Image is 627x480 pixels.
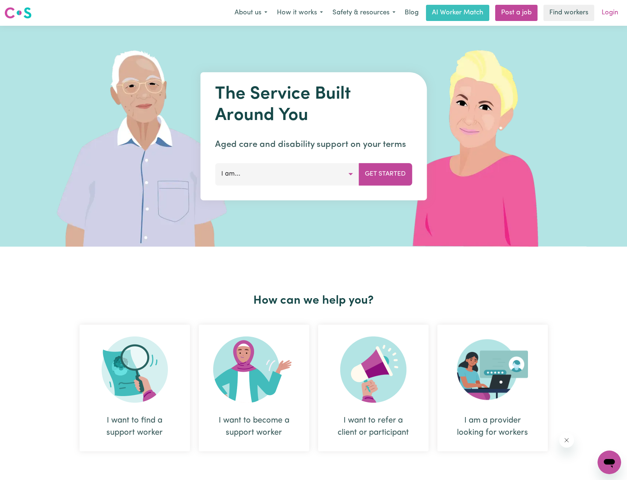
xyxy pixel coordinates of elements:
div: I am a provider looking for workers [437,325,548,451]
img: Refer [340,336,406,403]
img: Become Worker [213,336,295,403]
iframe: Button to launch messaging window [598,451,621,474]
img: Careseekers logo [4,6,32,20]
a: Find workers [543,5,594,21]
div: I want to become a support worker [216,414,292,439]
h2: How can we help you? [75,294,552,308]
a: Login [597,5,623,21]
button: Safety & resources [328,5,400,21]
button: About us [230,5,272,21]
a: Blog [400,5,423,21]
div: I want to find a support worker [97,414,172,439]
a: AI Worker Match [426,5,489,21]
img: Provider [457,336,528,403]
div: I am a provider looking for workers [455,414,530,439]
img: Search [102,336,168,403]
span: Need any help? [4,5,45,11]
button: Get Started [359,163,412,185]
div: I want to become a support worker [199,325,309,451]
div: I want to refer a client or participant [336,414,411,439]
h1: The Service Built Around You [215,84,412,126]
button: How it works [272,5,328,21]
div: I want to find a support worker [80,325,190,451]
iframe: Close message [559,433,574,448]
a: Careseekers logo [4,4,32,21]
div: I want to refer a client or participant [318,325,429,451]
a: Post a job [495,5,538,21]
p: Aged care and disability support on your terms [215,138,412,151]
button: I am... [215,163,359,185]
